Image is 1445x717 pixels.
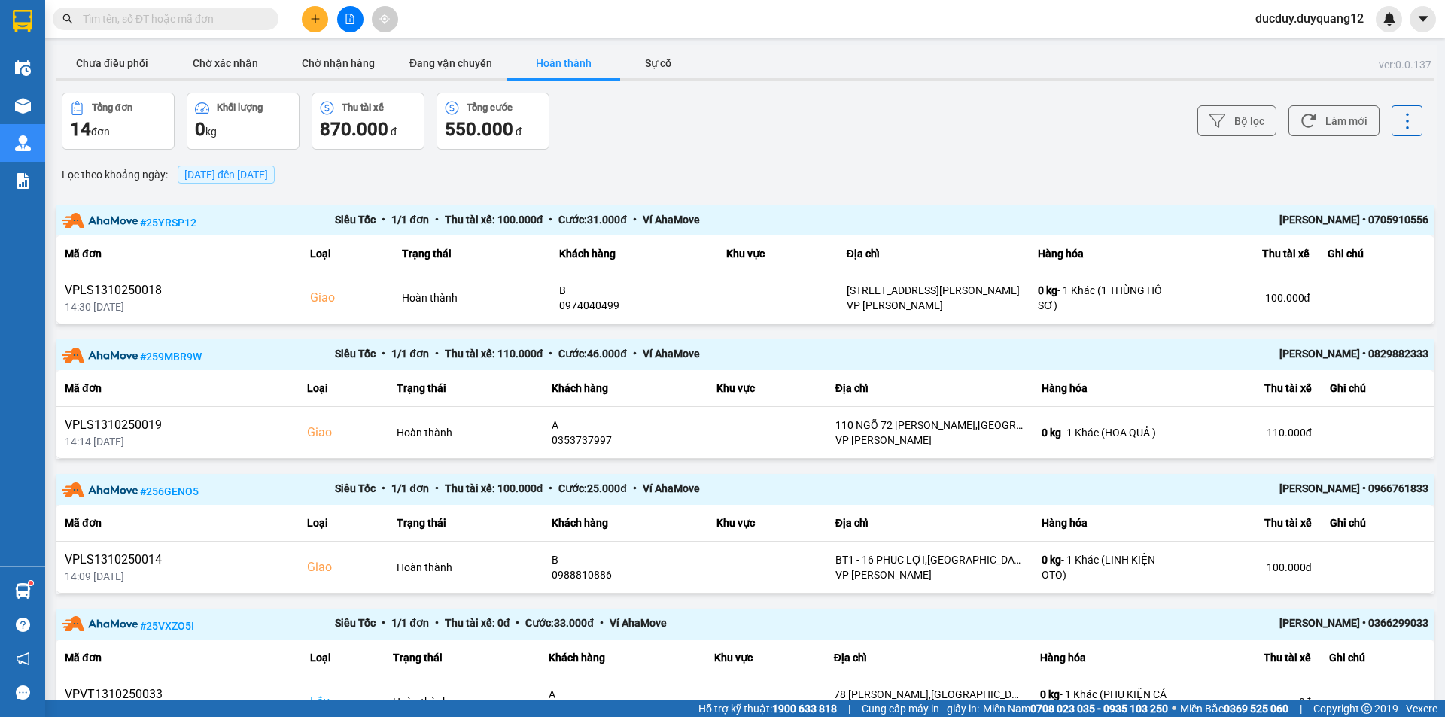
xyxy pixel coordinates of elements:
[627,214,643,226] span: •
[402,290,541,305] div: Hoàn thành
[16,652,30,666] span: notification
[1042,425,1174,440] div: - 1 Khác (HOA QUẢ )
[56,235,301,272] th: Mã đơn
[393,235,550,272] th: Trạng thái
[1188,245,1310,263] div: Thu tài xế
[169,48,281,78] button: Chờ xác nhận
[62,482,138,497] img: partner-logo
[335,615,1155,633] div: Siêu Tốc 1 / 1 đơn Thu tài xế: 0 đ Cước: 33.000 đ Ví AhaMove
[705,640,825,676] th: Khu vực
[1192,514,1312,532] div: Thu tài xế
[15,583,31,599] img: warehouse-icon
[1197,105,1276,136] button: Bộ lọc
[62,348,138,363] img: partner-logo
[310,14,321,24] span: plus
[847,298,1020,313] div: VP [PERSON_NAME]
[312,93,424,150] button: Thu tài xế870.000 đ
[717,235,838,272] th: Khu vực
[388,370,543,407] th: Trạng thái
[335,480,1155,499] div: Siêu Tốc 1 / 1 đơn Thu tài xế: 100.000 đ Cước: 25.000 đ Ví AhaMove
[835,433,1024,448] div: VP [PERSON_NAME]
[707,505,826,542] th: Khu vực
[1288,105,1380,136] button: Làm mới
[29,581,33,585] sup: 1
[65,434,289,449] div: 14:14 [DATE]
[195,117,291,141] div: kg
[1155,211,1428,230] div: [PERSON_NAME] • 0705910556
[195,119,205,140] span: 0
[56,48,169,78] button: Chưa điều phối
[65,569,289,584] div: 14:09 [DATE]
[1155,345,1428,364] div: [PERSON_NAME] • 0829882333
[1042,427,1061,439] span: 0 kg
[848,700,850,717] span: |
[65,281,292,299] div: VPLS1310250018
[15,135,31,151] img: warehouse-icon
[62,616,138,631] img: partner-logo
[1191,649,1311,667] div: Thu tài xế
[627,348,643,360] span: •
[56,505,298,542] th: Mã đơn
[372,6,398,32] button: aim
[178,166,275,184] span: [DATE] đến [DATE]
[345,14,355,24] span: file-add
[15,98,31,114] img: warehouse-icon
[70,117,166,141] div: đơn
[1192,425,1312,440] div: 110.000 đ
[1031,640,1182,676] th: Hàng hóa
[550,235,717,272] th: Khách hàng
[834,687,1022,702] div: 78 [PERSON_NAME],[GEOGRAPHIC_DATA],[GEOGRAPHIC_DATA]
[393,694,531,709] div: Hoàn thành
[1180,700,1288,717] span: Miền Bắc
[543,348,558,360] span: •
[301,235,393,272] th: Loại
[1033,505,1183,542] th: Hàng hóa
[301,640,384,676] th: Loại
[16,685,30,700] span: message
[16,618,30,632] span: question-circle
[187,93,300,150] button: Khối lượng0kg
[549,687,696,702] div: A
[835,418,1024,433] div: 110 NGÕ 72 [PERSON_NAME],[GEOGRAPHIC_DATA],[GEOGRAPHIC_DATA]
[397,425,534,440] div: Hoàn thành
[429,348,445,360] span: •
[445,119,513,140] span: 550.000
[1320,640,1434,676] th: Ghi chú
[543,505,707,542] th: Khách hàng
[15,173,31,189] img: solution-icon
[1155,615,1428,633] div: [PERSON_NAME] • 0366299033
[298,370,388,407] th: Loại
[1038,284,1057,296] span: 0 kg
[310,693,375,711] div: Lấy
[707,370,826,407] th: Khu vực
[1321,370,1434,407] th: Ghi chú
[1321,505,1434,542] th: Ghi chú
[1243,9,1376,28] span: ducduy.duyquang12
[1038,283,1170,313] div: - 1 Khác (1 THÙNG HỒ SƠ)
[320,117,416,141] div: đ
[302,6,328,32] button: plus
[298,505,388,542] th: Loại
[376,482,391,494] span: •
[862,700,979,717] span: Cung cấp máy in - giấy in:
[543,370,707,407] th: Khách hàng
[552,433,698,448] div: 0353737997
[429,214,445,226] span: •
[825,640,1031,676] th: Địa chỉ
[92,102,132,113] div: Tổng đơn
[1033,370,1183,407] th: Hàng hóa
[559,298,708,313] div: 0974040499
[379,14,390,24] span: aim
[620,48,695,78] button: Sự cố
[838,235,1029,272] th: Địa chỉ
[184,169,268,181] span: 13/10/2025 đến 13/10/2025
[1319,235,1434,272] th: Ghi chú
[394,48,507,78] button: Đang vận chuyển
[510,617,525,629] span: •
[307,424,379,442] div: Giao
[826,370,1033,407] th: Địa chỉ
[1300,700,1302,717] span: |
[83,11,260,27] input: Tìm tên, số ĐT hoặc mã đơn
[552,552,698,567] div: B
[1030,703,1168,715] strong: 0708 023 035 - 0935 103 250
